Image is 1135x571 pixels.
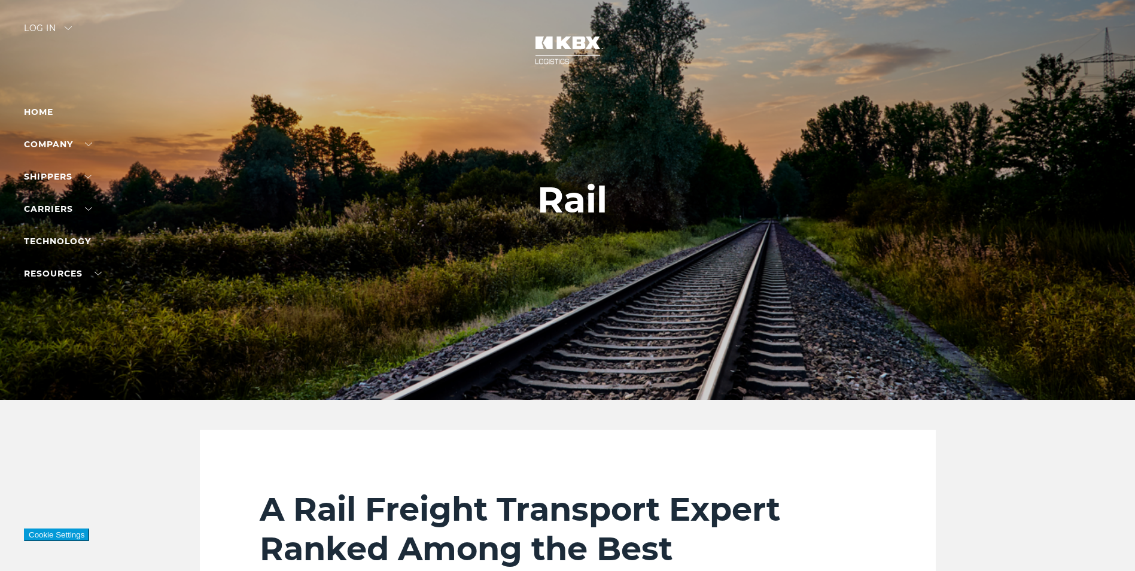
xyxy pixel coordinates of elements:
a: Home [24,107,53,117]
a: Carriers [24,204,92,214]
img: arrow [65,26,72,30]
h1: Rail [537,180,607,220]
img: kbx logo [523,24,613,77]
a: Company [24,139,92,150]
h2: A Rail Freight Transport Expert Ranked Among the Best [260,490,876,569]
a: Technology [24,236,91,247]
button: Cookie Settings [24,529,89,541]
a: SHIPPERS [24,171,92,182]
div: Log in [24,24,72,41]
a: RESOURCES [24,268,102,279]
